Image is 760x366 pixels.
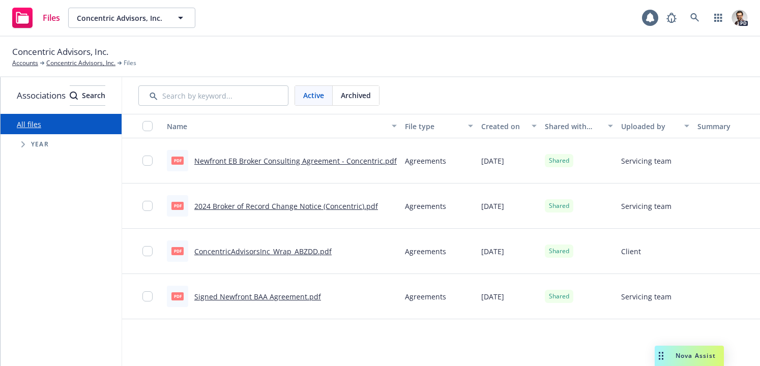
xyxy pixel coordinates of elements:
[405,246,446,257] span: Agreements
[697,121,754,132] div: Summary
[401,114,477,138] button: File type
[685,8,705,28] a: Search
[303,90,324,101] span: Active
[617,114,693,138] button: Uploaded by
[661,8,682,28] a: Report a Bug
[171,202,184,209] span: pdf
[549,156,569,165] span: Shared
[481,156,504,166] span: [DATE]
[621,121,678,132] div: Uploaded by
[167,121,386,132] div: Name
[621,291,671,302] span: Servicing team
[621,201,671,211] span: Servicing team
[17,119,41,129] a: All files
[194,247,332,256] a: ConcentricAdvisorsInc_Wrap_ABZDD.pdf
[405,156,446,166] span: Agreements
[405,291,446,302] span: Agreements
[481,291,504,302] span: [DATE]
[405,201,446,211] span: Agreements
[194,201,378,211] a: 2024 Broker of Record Change Notice (Concentric).pdf
[549,292,569,301] span: Shared
[142,121,153,131] input: Select all
[171,157,184,164] span: pdf
[17,89,66,102] span: Associations
[477,114,541,138] button: Created on
[194,156,397,166] a: Newfront EB Broker Consulting Agreement - Concentric.pdf
[732,10,748,26] img: photo
[70,91,78,100] svg: Search
[194,292,321,301] a: Signed Newfront BAA Agreement.pdf
[655,346,724,366] button: Nova Assist
[12,58,38,68] a: Accounts
[1,134,122,155] div: Tree Example
[142,246,153,256] input: Toggle Row Selected
[142,291,153,301] input: Toggle Row Selected
[621,156,671,166] span: Servicing team
[70,86,105,105] div: Search
[655,346,667,366] div: Drag to move
[142,156,153,166] input: Toggle Row Selected
[171,247,184,255] span: pdf
[163,114,401,138] button: Name
[138,85,288,106] input: Search by keyword...
[676,351,716,360] span: Nova Assist
[77,13,165,23] span: Concentric Advisors, Inc.
[549,201,569,210] span: Shared
[481,201,504,211] span: [DATE]
[142,201,153,211] input: Toggle Row Selected
[171,292,184,300] span: pdf
[541,114,617,138] button: Shared with client
[481,246,504,257] span: [DATE]
[481,121,525,132] div: Created on
[621,246,641,257] span: Client
[124,58,136,68] span: Files
[708,8,728,28] a: Switch app
[545,121,602,132] div: Shared with client
[70,85,105,106] button: SearchSearch
[8,4,64,32] a: Files
[43,14,60,22] span: Files
[341,90,371,101] span: Archived
[549,247,569,256] span: Shared
[31,141,49,147] span: Year
[46,58,115,68] a: Concentric Advisors, Inc.
[68,8,195,28] button: Concentric Advisors, Inc.
[405,121,462,132] div: File type
[12,45,108,58] span: Concentric Advisors, Inc.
